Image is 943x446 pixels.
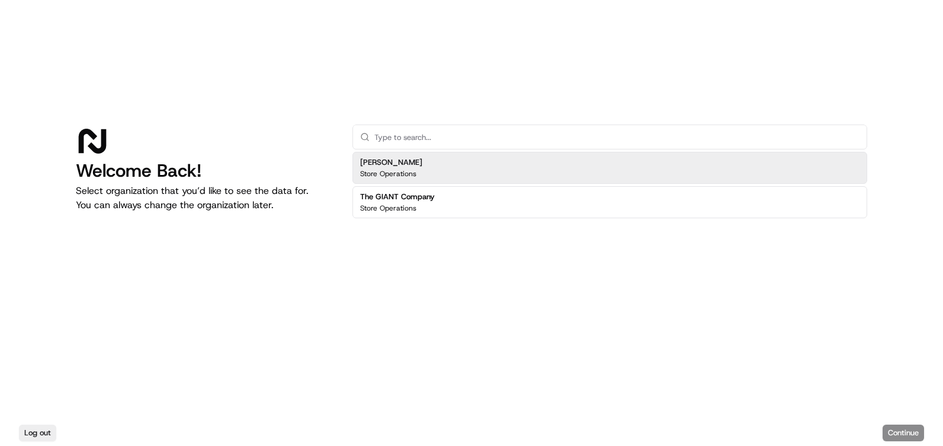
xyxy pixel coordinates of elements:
p: Select organization that you’d like to see the data for. You can always change the organization l... [76,184,333,212]
p: Store Operations [360,169,416,179]
input: Type to search... [374,125,859,149]
h2: [PERSON_NAME] [360,157,422,168]
h2: The GIANT Company [360,192,435,202]
p: Store Operations [360,203,416,213]
div: Suggestions [352,149,867,221]
button: Log out [19,425,56,441]
h1: Welcome Back! [76,160,333,181]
